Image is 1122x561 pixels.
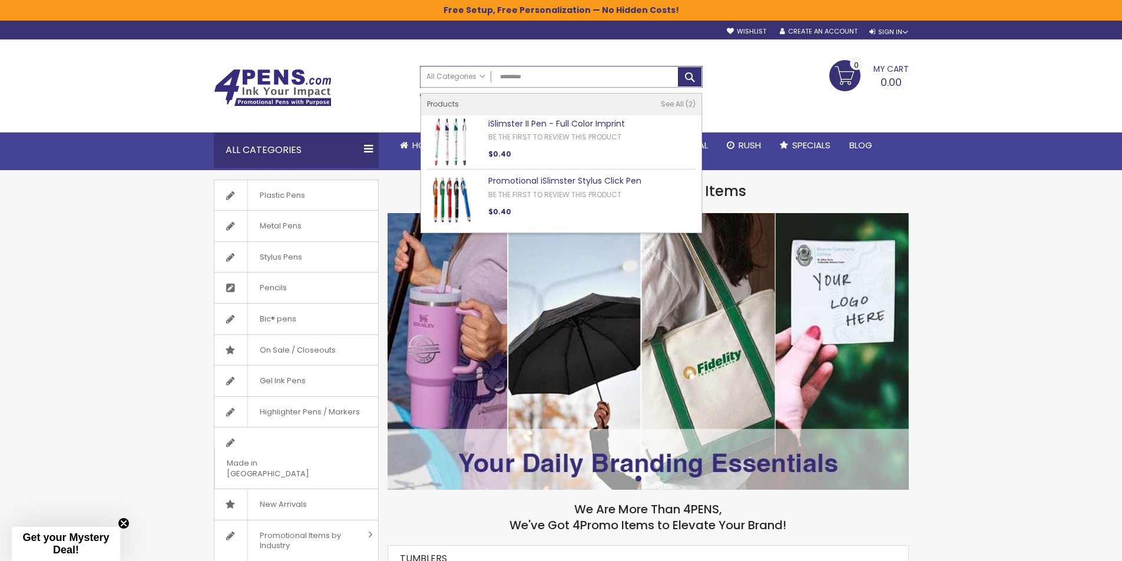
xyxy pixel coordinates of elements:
[849,139,872,151] span: Blog
[427,118,475,167] img: iSlimster II Pen - Full Color Imprint
[247,366,317,396] span: Gel Ink Pens
[488,149,511,159] span: $0.40
[247,520,364,561] span: Promotional Items by Industry
[840,132,882,158] a: Blog
[488,175,641,187] a: Promotional iSlimster Stylus Click Pen
[686,99,696,109] span: 2
[727,27,766,36] a: Wishlist
[739,139,761,151] span: Rush
[792,139,830,151] span: Specials
[426,72,485,81] span: All Categories
[388,213,909,490] img: /
[214,427,378,489] a: Made in [GEOGRAPHIC_DATA]
[488,132,621,142] a: Be the first to review this product
[214,520,378,561] a: Promotional Items by Industry
[488,118,625,130] a: iSlimster II Pen - Full Color Imprint
[214,366,378,396] a: Gel Ink Pens
[390,132,446,158] a: Home
[427,175,475,224] img: Promotional iSlimster Stylus Click Pen
[412,139,436,151] span: Home
[214,448,349,489] span: Made in [GEOGRAPHIC_DATA]
[214,132,379,168] div: All Categories
[214,397,378,427] a: Highlighter Pens / Markers
[214,211,378,241] a: Metal Pens
[780,27,858,36] a: Create an Account
[427,99,459,109] span: Products
[247,273,299,303] span: Pencils
[388,502,909,533] h2: We Are More Than 4PENS, We've Got 4Promo Items to Elevate Your Brand!
[22,532,109,556] span: Get your Mystery Deal!
[421,67,491,86] a: All Categories
[881,75,902,89] span: 0.00
[247,211,313,241] span: Metal Pens
[247,489,319,520] span: New Arrivals
[12,527,120,561] div: Get your Mystery Deal!Close teaser
[604,88,703,111] div: Free shipping on pen orders over $199
[488,207,511,217] span: $0.40
[247,335,347,366] span: On Sale / Closeouts
[247,242,314,273] span: Stylus Pens
[829,60,909,89] a: 0.00 0
[388,182,909,201] h1: Custom Promotional Items
[214,242,378,273] a: Stylus Pens
[214,335,378,366] a: On Sale / Closeouts
[214,69,332,107] img: 4Pens Custom Pens and Promotional Products
[214,489,378,520] a: New Arrivals
[214,180,378,211] a: Plastic Pens
[854,59,859,71] span: 0
[869,28,908,36] div: Sign In
[661,99,696,109] a: See All 2
[488,190,621,200] a: Be the first to review this product
[247,397,372,427] span: Highlighter Pens / Markers
[1025,529,1122,561] iframe: Google Customer Reviews
[717,132,770,158] a: Rush
[247,304,308,334] span: Bic® pens
[214,304,378,334] a: Bic® pens
[214,273,378,303] a: Pencils
[247,180,317,211] span: Plastic Pens
[770,132,840,158] a: Specials
[118,517,130,529] button: Close teaser
[661,99,684,109] span: See All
